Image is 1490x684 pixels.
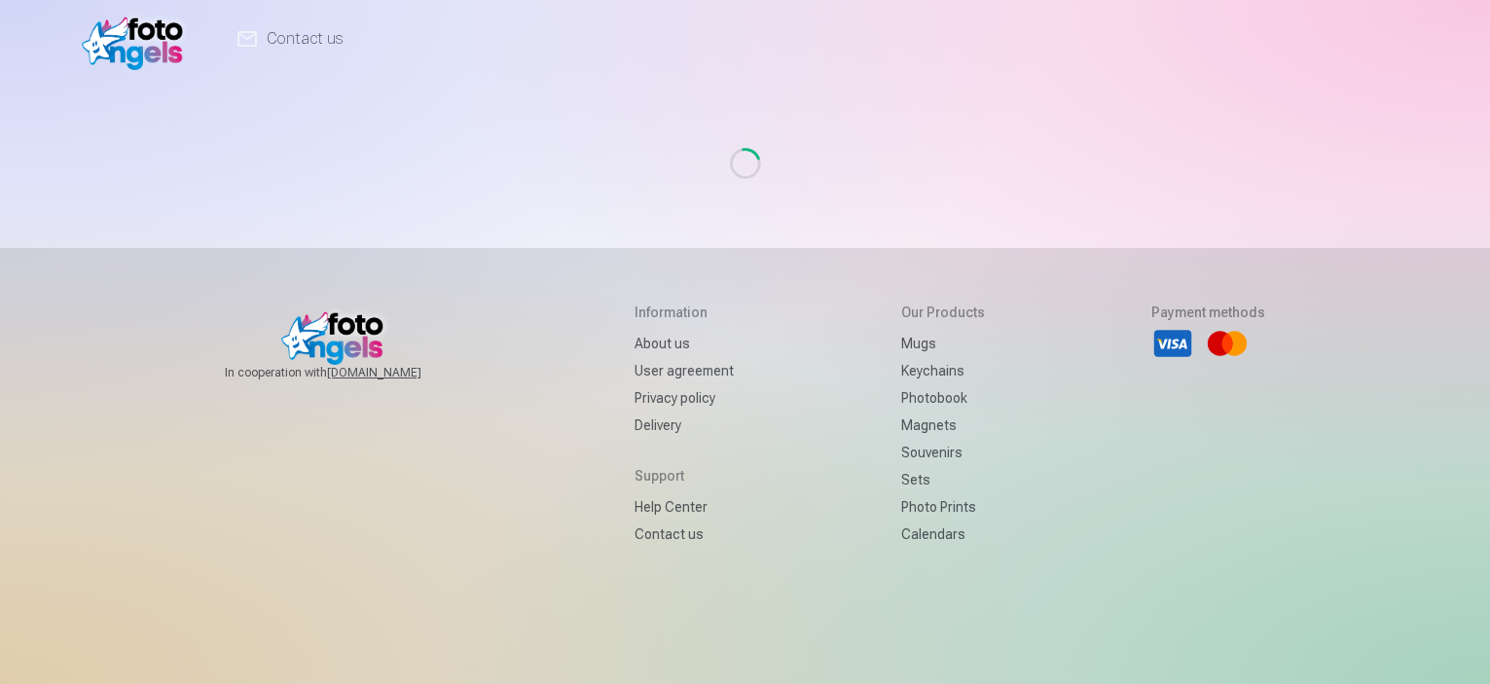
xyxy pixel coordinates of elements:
[225,365,468,380] span: In cooperation with
[635,493,734,521] a: Help Center
[82,8,194,70] img: /fa1
[635,466,734,486] h5: Support
[901,439,985,466] a: Souvenirs
[901,493,985,521] a: Photo prints
[901,303,985,322] h5: Our products
[901,466,985,493] a: Sets
[635,357,734,384] a: User agreement
[635,330,734,357] a: About us
[1206,322,1249,365] li: Mastercard
[327,365,468,380] a: [DOMAIN_NAME]
[901,521,985,548] a: Calendars
[635,412,734,439] a: Delivery
[635,384,734,412] a: Privacy policy
[635,521,734,548] a: Contact us
[1151,303,1265,322] h5: Payment methods
[901,384,985,412] a: Photobook
[901,330,985,357] a: Mugs
[901,357,985,384] a: Keychains
[1151,322,1194,365] li: Visa
[635,303,734,322] h5: Information
[901,412,985,439] a: Magnets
